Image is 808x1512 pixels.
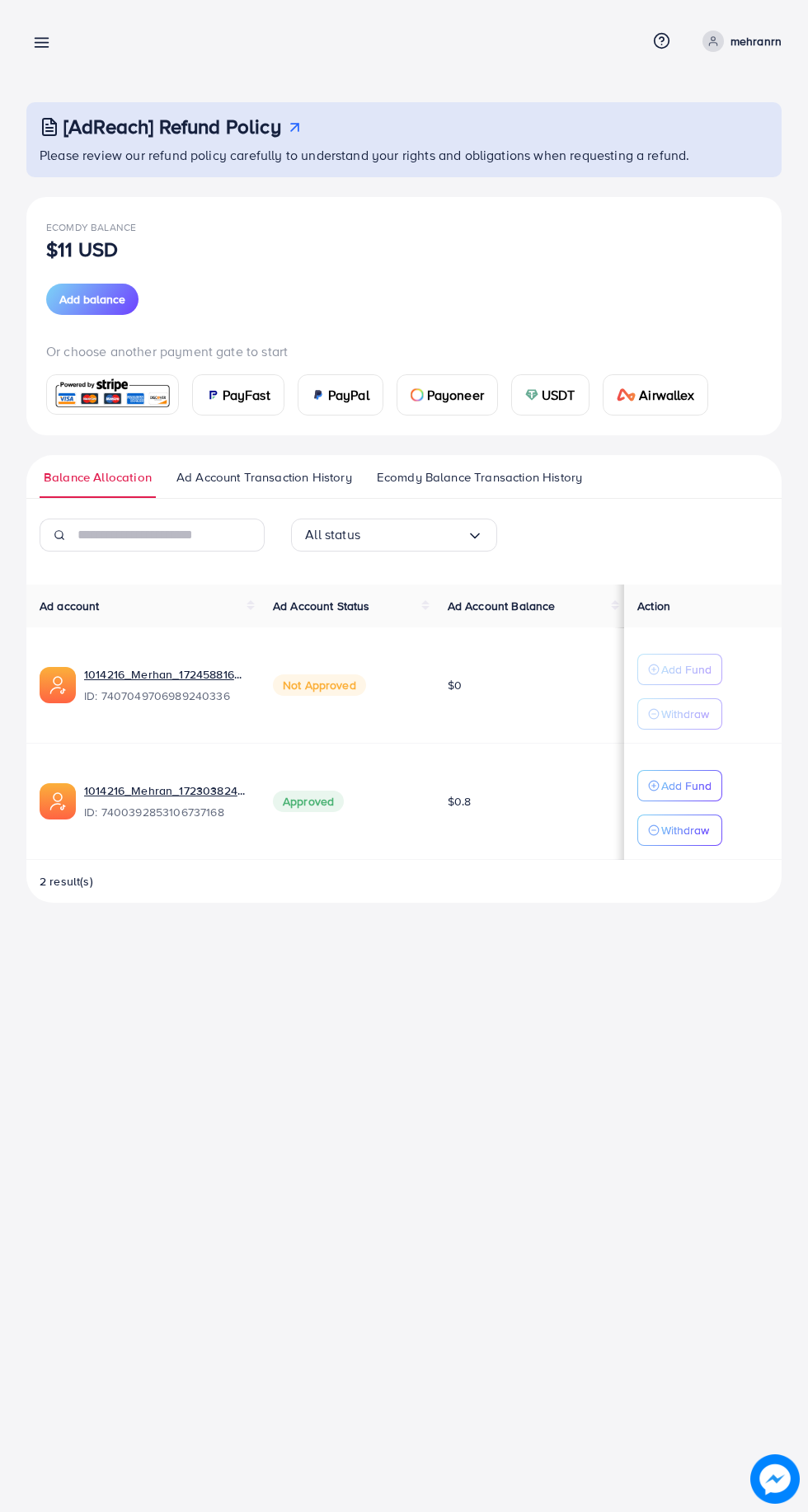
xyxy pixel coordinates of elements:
div: <span class='underline'>1014216_Merhan_1724588164299</span></br>7407049706989240336 [84,666,247,704]
img: card [525,388,538,401]
span: Approved [273,791,344,812]
img: card [52,377,173,412]
p: Please review our refund policy carefully to understand your rights and obligations when requesti... [40,145,772,165]
img: ic-ads-acc.e4c84228.svg [40,667,76,703]
span: All status [305,522,360,547]
span: Ad account [40,598,100,614]
a: cardPayoneer [397,374,498,416]
p: mehranrn [730,31,782,51]
a: card [46,374,179,415]
a: cardUSDT [511,374,590,416]
span: Action [637,598,670,614]
span: PayPal [328,385,369,405]
span: 2 result(s) [40,873,93,890]
span: Ad Account Balance [448,598,556,614]
div: <span class='underline'>1014216_Mehran_1723038241071</span></br>7400392853106737168 [84,782,247,820]
span: Not Approved [273,674,366,696]
img: card [206,388,219,401]
a: 1014216_Merhan_1724588164299 [84,666,247,683]
h3: [AdReach] Refund Policy [63,115,281,139]
a: 1014216_Mehran_1723038241071 [84,782,247,799]
img: image [750,1454,800,1504]
p: $11 USD [46,239,118,259]
a: cardPayFast [192,374,284,416]
span: ID: 7400392853106737168 [84,804,247,820]
span: USDT [542,385,575,405]
span: Payoneer [427,385,484,405]
span: Ecomdy Balance Transaction History [377,468,582,486]
button: Add balance [46,284,139,315]
button: Add Fund [637,770,722,801]
button: Withdraw [637,698,722,730]
button: Add Fund [637,654,722,685]
a: mehranrn [696,31,782,52]
span: $0 [448,677,462,693]
img: card [312,388,325,401]
div: Search for option [291,519,497,552]
span: PayFast [223,385,270,405]
span: Ad Account Status [273,598,370,614]
p: Or choose another payment gate to start [46,341,762,361]
span: Airwallex [639,385,693,405]
span: $0.8 [448,793,472,810]
span: ID: 7407049706989240336 [84,688,247,704]
p: Add Fund [661,660,712,679]
p: Withdraw [661,704,709,724]
p: Add Fund [661,776,712,796]
span: Ad Account Transaction History [176,468,352,486]
p: Withdraw [661,820,709,840]
a: cardAirwallex [603,374,708,416]
a: cardPayPal [298,374,383,416]
img: ic-ads-acc.e4c84228.svg [40,783,76,819]
span: Ecomdy Balance [46,220,136,234]
img: card [411,388,424,401]
button: Withdraw [637,815,722,846]
span: Balance Allocation [44,468,152,486]
img: card [617,388,637,401]
input: Search for option [360,522,467,547]
span: Add balance [59,291,125,308]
